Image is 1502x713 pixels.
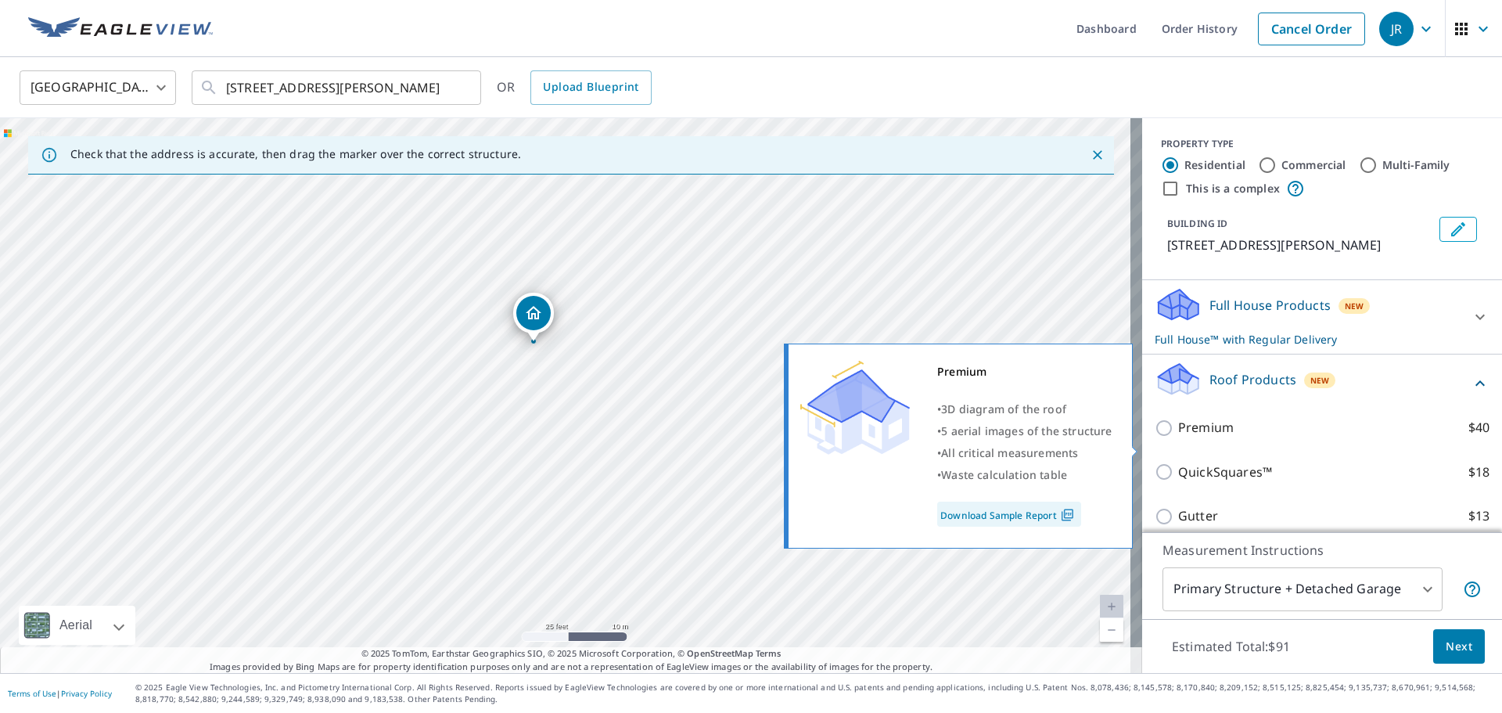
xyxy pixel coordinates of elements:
[1382,157,1450,173] label: Multi-Family
[1281,157,1346,173] label: Commercial
[135,682,1494,705] p: © 2025 Eagle View Technologies, Inc. and Pictometry International Corp. All Rights Reserved. Repo...
[1468,463,1489,482] p: $18
[1161,137,1483,151] div: PROPERTY TYPE
[61,688,112,699] a: Privacy Policy
[687,647,753,659] a: OpenStreetMap
[1178,463,1272,482] p: QuickSquares™
[1100,595,1123,618] a: Current Level 20, Zoom In Disabled
[937,420,1112,442] div: •
[1258,13,1365,45] a: Cancel Order
[1379,12,1414,46] div: JR
[1087,145,1108,165] button: Close
[937,398,1112,420] div: •
[530,70,651,105] a: Upload Blueprint
[20,66,176,110] div: [GEOGRAPHIC_DATA]
[1057,508,1078,522] img: Pdf Icon
[1155,361,1489,405] div: Roof ProductsNew
[937,361,1112,383] div: Premium
[937,442,1112,464] div: •
[756,647,782,659] a: Terms
[1463,580,1482,599] span: Your report will include the primary structure and a detached garage if one exists.
[1310,374,1330,387] span: New
[800,361,910,455] img: Premium
[1155,331,1461,347] p: Full House™ with Regular Delivery
[497,70,652,105] div: OR
[1162,567,1443,611] div: Primary Structure + Detached Garage
[1446,637,1472,657] span: Next
[941,467,1067,482] span: Waste calculation table
[226,66,449,110] input: Search by address or latitude-longitude
[941,445,1078,460] span: All critical measurements
[937,464,1112,486] div: •
[543,77,638,97] span: Upload Blueprint
[513,293,554,341] div: Dropped pin, building 1, Residential property, 7501 Turtlebrook Ln New Port Richey, FL 34655
[1167,236,1433,254] p: [STREET_ADDRESS][PERSON_NAME]
[1178,418,1234,438] p: Premium
[1186,181,1280,196] label: This is a complex
[941,402,1066,416] span: 3D diagram of the roof
[1155,286,1489,347] div: Full House ProductsNewFull House™ with Regular Delivery
[1178,506,1218,526] p: Gutter
[1468,506,1489,526] p: $13
[55,606,97,645] div: Aerial
[70,147,521,161] p: Check that the address is accurate, then drag the marker over the correct structure.
[941,423,1112,438] span: 5 aerial images of the structure
[937,502,1081,527] a: Download Sample Report
[1184,157,1245,173] label: Residential
[8,689,112,698] p: |
[19,606,135,645] div: Aerial
[1100,618,1123,642] a: Current Level 20, Zoom Out
[1468,418,1489,438] p: $40
[361,647,782,661] span: © 2025 TomTom, Earthstar Geographics SIO, © 2025 Microsoft Corporation, ©
[8,688,56,699] a: Terms of Use
[1345,300,1364,312] span: New
[1433,629,1485,664] button: Next
[1167,217,1227,230] p: BUILDING ID
[1209,296,1331,315] p: Full House Products
[1209,370,1296,389] p: Roof Products
[28,17,213,41] img: EV Logo
[1162,541,1482,560] p: Measurement Instructions
[1159,629,1303,664] p: Estimated Total: $91
[1439,217,1477,242] button: Edit building 1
